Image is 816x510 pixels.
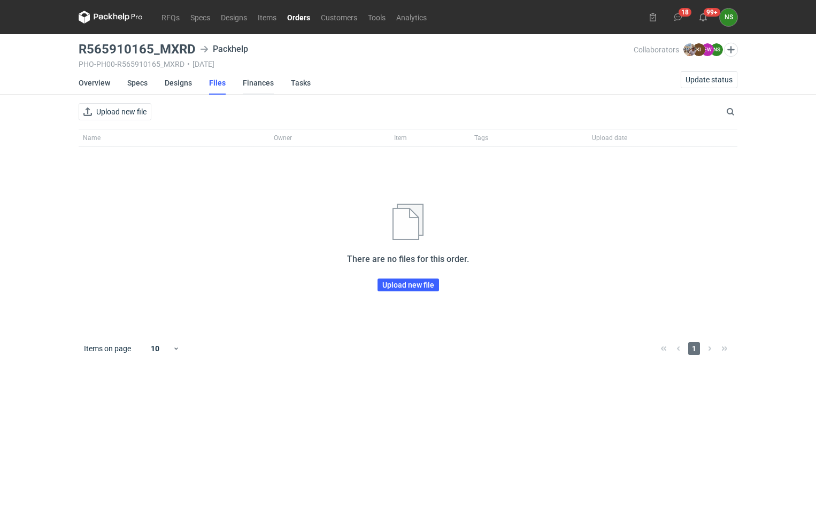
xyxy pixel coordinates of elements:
[683,43,696,56] img: Michał Palasek
[156,11,185,24] a: RFQs
[282,11,315,24] a: Orders
[127,71,148,95] a: Specs
[382,281,434,289] span: Upload new file
[79,11,143,24] svg: Packhelp Pro
[720,9,737,26] div: Natalia Stępak
[209,71,226,95] a: Files
[243,71,274,95] a: Finances
[363,11,391,24] a: Tools
[291,71,311,95] a: Tasks
[79,60,634,68] div: PHO-PH00-R565910165_MXRD [DATE]
[701,43,714,56] figcaption: EW
[200,43,248,56] div: Packhelp
[138,341,173,356] div: 10
[695,9,712,26] button: 99+
[724,43,738,57] button: Edit collaborators
[669,9,687,26] button: 18
[84,343,131,354] span: Items on page
[391,11,432,24] a: Analytics
[79,103,151,120] button: Upload new file
[185,11,215,24] a: Specs
[315,11,363,24] a: Customers
[165,71,192,95] a: Designs
[96,108,147,115] span: Upload new file
[634,45,679,54] span: Collaborators
[79,71,110,95] a: Overview
[720,9,737,26] button: NS
[692,43,705,56] figcaption: KI
[347,253,469,266] h2: There are no files for this order.
[688,342,700,355] span: 1
[724,105,758,118] input: Search
[187,60,190,68] span: •
[378,279,439,291] button: Upload new file
[710,43,723,56] figcaption: NS
[79,43,196,56] h3: R565910165_MXRD
[215,11,252,24] a: Designs
[252,11,282,24] a: Items
[681,71,737,88] button: Update status
[686,76,733,83] span: Update status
